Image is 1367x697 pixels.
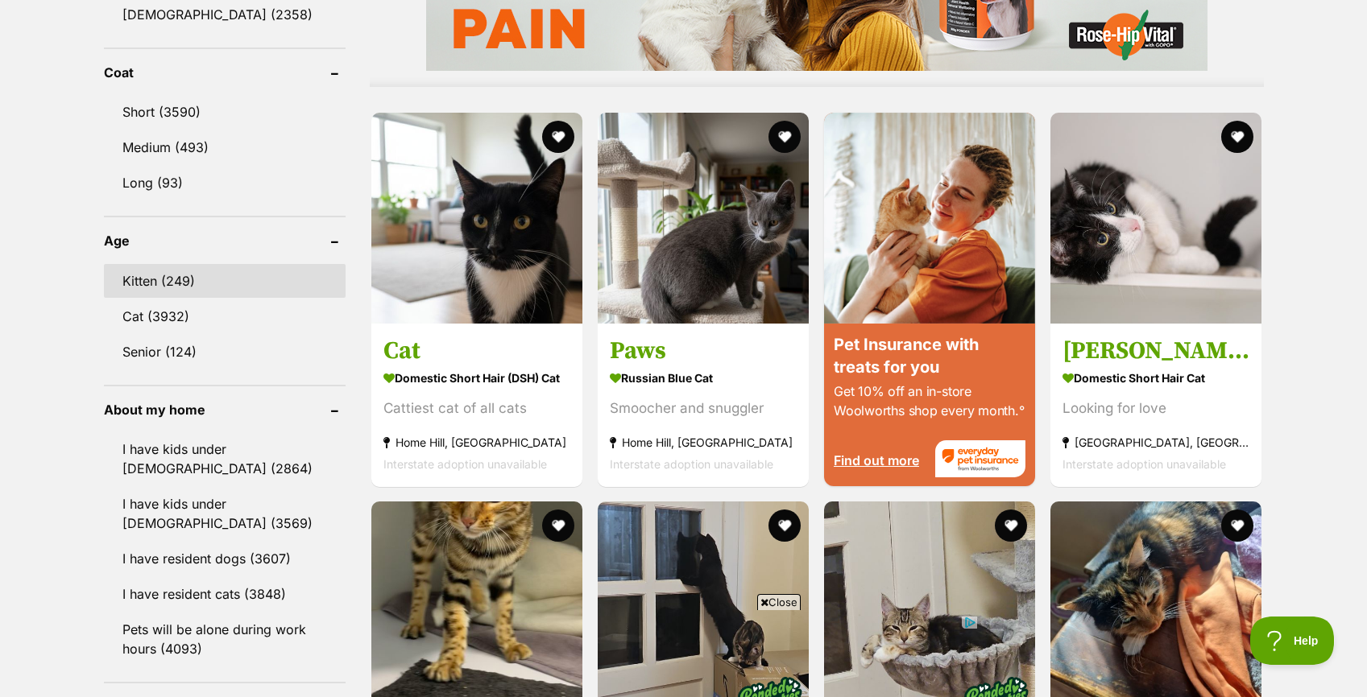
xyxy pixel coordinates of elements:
[598,323,809,486] a: Paws Russian Blue Cat Smoocher and snuggler Home Hill, [GEOGRAPHIC_DATA] Interstate adoption unav...
[104,542,346,575] a: I have resident dogs (3607)
[610,335,797,365] h3: Paws
[765,2,781,14] a: Privacy Notification
[610,431,797,452] strong: Home Hill, [GEOGRAPHIC_DATA]
[610,456,773,470] span: Interstate adoption unavailable
[104,130,346,164] a: Medium (493)
[383,456,547,470] span: Interstate adoption unavailable
[610,397,797,419] div: Smoocher and snuggler
[104,233,346,248] header: Age
[391,617,977,689] iframe: Advertisement
[104,487,346,540] a: I have kids under [DEMOGRAPHIC_DATA] (3569)
[1050,113,1261,324] img: Felix - Domestic Short Hair Cat
[1222,509,1254,542] button: favourite
[104,65,346,80] header: Coat
[1250,617,1335,665] iframe: Help Scout Beacon - Open
[1063,335,1249,365] h3: [PERSON_NAME]
[104,432,346,485] a: I have kids under [DEMOGRAPHIC_DATA] (2864)
[610,365,797,389] strong: Russian Blue Cat
[768,121,801,153] button: favourite
[1063,431,1249,452] strong: [GEOGRAPHIC_DATA], [GEOGRAPHIC_DATA]
[764,1,780,13] img: iconc.png
[542,121,574,153] button: favourite
[1050,323,1261,486] a: [PERSON_NAME] Domestic Short Hair Cat Looking for love [GEOGRAPHIC_DATA], [GEOGRAPHIC_DATA] Inter...
[104,299,346,333] a: Cat (3932)
[757,594,801,610] span: Close
[371,113,582,324] img: Cat - Domestic Short Hair (DSH) Cat
[542,509,574,542] button: favourite
[104,264,346,298] a: Kitten (249)
[383,397,570,419] div: Cattiest cat of all cats
[383,365,570,389] strong: Domestic Short Hair (DSH) Cat
[104,577,346,611] a: I have resident cats (3848)
[1222,121,1254,153] button: favourite
[104,402,346,417] header: About my home
[1063,397,1249,419] div: Looking for love
[104,612,346,666] a: Pets will be alone during work hours (4093)
[768,509,801,542] button: favourite
[2,2,14,14] img: consumer-privacy-logo.png
[1063,365,1249,389] strong: Domestic Short Hair Cat
[995,509,1027,542] button: favourite
[371,323,582,486] a: Cat Domestic Short Hair (DSH) Cat Cattiest cat of all cats Home Hill, [GEOGRAPHIC_DATA] Interstat...
[104,166,346,200] a: Long (93)
[383,335,570,365] h3: Cat
[104,335,346,369] a: Senior (124)
[1063,456,1226,470] span: Interstate adoption unavailable
[598,113,809,324] img: Paws - Russian Blue Cat
[104,95,346,129] a: Short (3590)
[383,431,570,452] strong: Home Hill, [GEOGRAPHIC_DATA]
[767,2,780,14] img: consumer-privacy-logo.png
